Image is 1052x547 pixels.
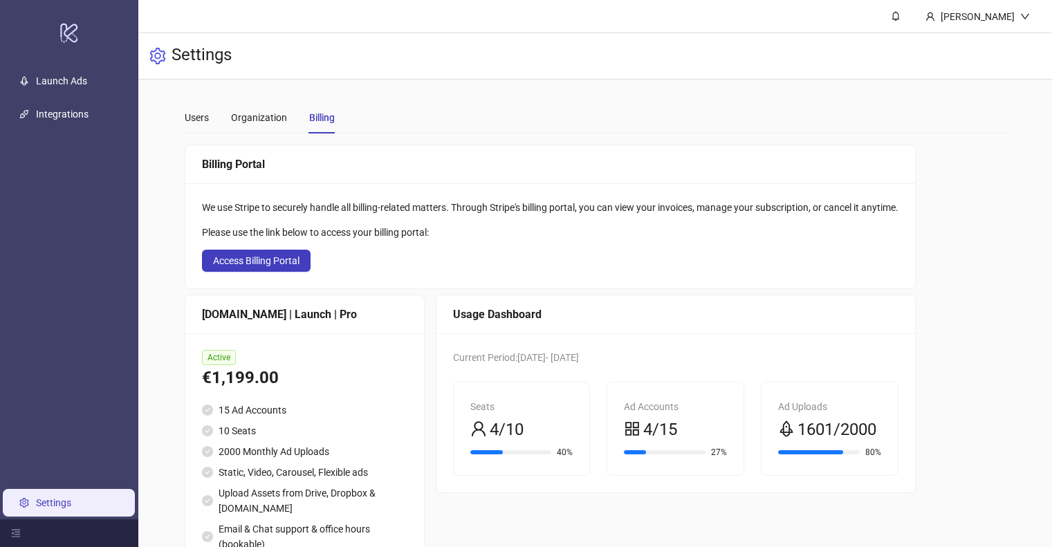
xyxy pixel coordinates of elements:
span: menu-fold [11,528,21,538]
li: Upload Assets from Drive, Dropbox & [DOMAIN_NAME] [202,485,407,516]
span: check-circle [202,467,213,478]
span: 80% [865,448,881,456]
div: [DOMAIN_NAME] | Launch | Pro [202,306,407,323]
span: check-circle [202,425,213,436]
span: 4/15 [643,417,677,443]
div: €1,199.00 [202,365,407,391]
span: check-circle [202,405,213,416]
div: Ad Accounts [624,399,727,414]
div: Organization [231,110,287,125]
span: user [925,12,935,21]
span: 40% [557,448,573,456]
span: Active [202,350,236,365]
span: Access Billing Portal [213,255,299,266]
li: 10 Seats [202,423,407,438]
li: Static, Video, Carousel, Flexible ads [202,465,407,480]
span: 4/10 [490,417,524,443]
span: 1601/2000 [797,417,876,443]
a: Integrations [36,109,89,120]
a: Settings [36,497,71,508]
div: Billing Portal [202,156,898,173]
span: check-circle [202,495,213,506]
span: check-circle [202,446,213,457]
div: We use Stripe to securely handle all billing-related matters. Through Stripe's billing portal, yo... [202,200,898,215]
span: Current Period: [DATE] - [DATE] [453,352,579,363]
span: setting [149,48,166,64]
div: Please use the link below to access your billing portal: [202,225,898,240]
li: 15 Ad Accounts [202,402,407,418]
span: appstore [624,420,640,437]
button: Access Billing Portal [202,250,311,272]
h3: Settings [172,44,232,68]
div: Users [185,110,209,125]
span: down [1020,12,1030,21]
span: user [470,420,487,437]
div: Ad Uploads [778,399,881,414]
span: check-circle [202,531,213,542]
span: 27% [711,448,727,456]
div: Billing [309,110,335,125]
a: Launch Ads [36,75,87,86]
span: bell [891,11,901,21]
span: rocket [778,420,795,437]
div: [PERSON_NAME] [935,9,1020,24]
div: Usage Dashboard [453,306,898,323]
li: 2000 Monthly Ad Uploads [202,444,407,459]
div: Seats [470,399,573,414]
